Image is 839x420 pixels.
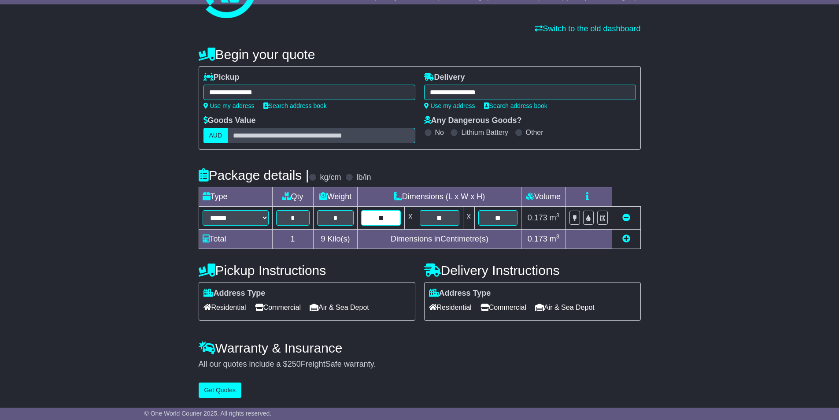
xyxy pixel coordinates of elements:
[550,213,560,222] span: m
[203,73,240,82] label: Pickup
[622,234,630,243] a: Add new item
[203,128,228,143] label: AUD
[528,213,547,222] span: 0.173
[429,289,491,298] label: Address Type
[288,360,301,368] span: 250
[463,207,474,230] td: x
[528,234,547,243] span: 0.173
[203,102,255,109] a: Use my address
[461,128,508,137] label: Lithium Battery
[550,234,560,243] span: m
[199,383,242,398] button: Get Quotes
[313,230,358,249] td: Kilo(s)
[535,301,595,314] span: Air & Sea Depot
[480,301,526,314] span: Commercial
[199,360,641,369] div: All our quotes include a $ FreightSafe warranty.
[622,213,630,222] a: Remove this item
[405,207,416,230] td: x
[424,116,522,126] label: Any Dangerous Goods?
[272,187,313,207] td: Qty
[203,289,266,298] label: Address Type
[203,301,246,314] span: Residential
[199,341,641,355] h4: Warranty & Insurance
[263,102,327,109] a: Search address book
[313,187,358,207] td: Weight
[424,102,475,109] a: Use my address
[199,187,272,207] td: Type
[321,234,325,243] span: 9
[424,73,465,82] label: Delivery
[556,233,560,240] sup: 3
[272,230,313,249] td: 1
[358,230,521,249] td: Dimensions in Centimetre(s)
[320,173,341,182] label: kg/cm
[199,47,641,62] h4: Begin your quote
[435,128,444,137] label: No
[429,301,472,314] span: Residential
[556,212,560,219] sup: 3
[310,301,369,314] span: Air & Sea Depot
[203,116,256,126] label: Goods Value
[199,263,415,278] h4: Pickup Instructions
[521,187,565,207] td: Volume
[358,187,521,207] td: Dimensions (L x W x H)
[424,263,641,278] h4: Delivery Instructions
[255,301,301,314] span: Commercial
[144,410,272,417] span: © One World Courier 2025. All rights reserved.
[199,168,309,182] h4: Package details |
[199,230,272,249] td: Total
[356,173,371,182] label: lb/in
[535,24,640,33] a: Switch to the old dashboard
[484,102,547,109] a: Search address book
[526,128,543,137] label: Other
